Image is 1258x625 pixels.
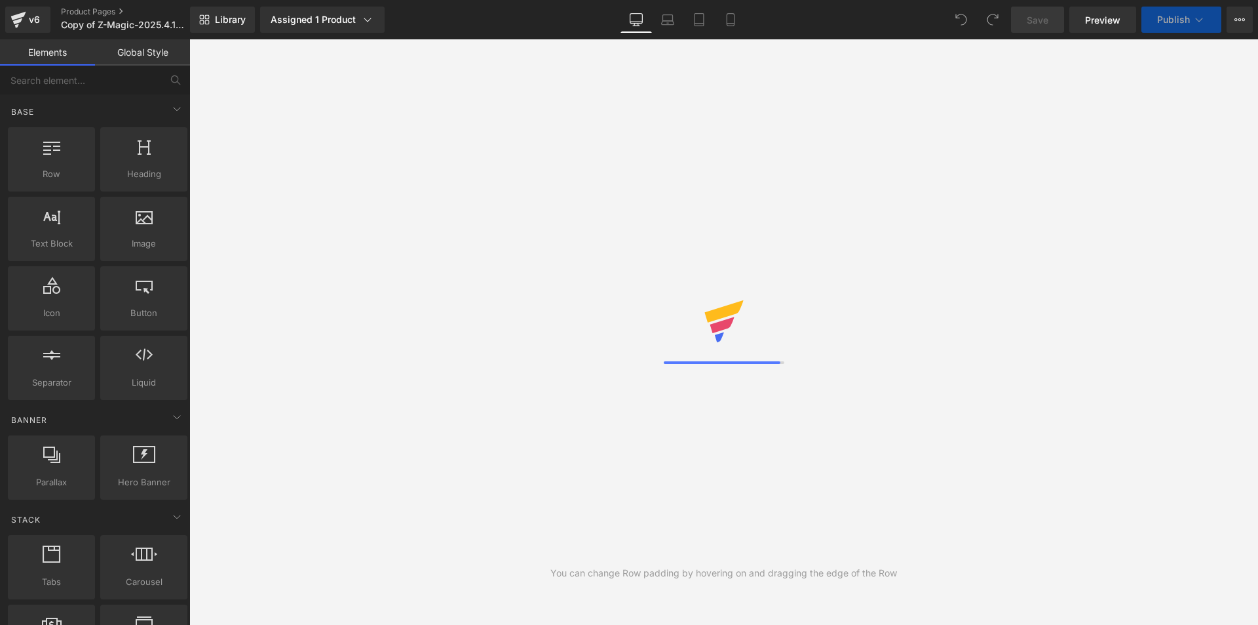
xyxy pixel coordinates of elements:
span: Separator [12,376,91,390]
a: Desktop [620,7,652,33]
button: Redo [980,7,1006,33]
button: More [1227,7,1253,33]
span: Icon [12,306,91,320]
span: Row [12,167,91,181]
span: Publish [1157,14,1190,25]
span: Parallax [12,475,91,489]
a: Product Pages [61,7,212,17]
span: Carousel [104,575,183,589]
span: Save [1027,13,1048,27]
a: Tablet [683,7,715,33]
span: Hero Banner [104,475,183,489]
span: Stack [10,514,42,526]
span: Liquid [104,376,183,390]
span: Image [104,237,183,251]
span: Tabs [12,575,91,589]
span: Copy of Z-Magic-2025.4.11- DIAMOND QUILT(深色凉感毯) [61,20,187,30]
a: Preview [1069,7,1136,33]
a: Global Style [95,39,190,66]
div: You can change Row padding by hovering on and dragging the edge of the Row [550,566,897,580]
span: Banner [10,414,48,426]
span: Preview [1085,13,1120,27]
div: Assigned 1 Product [271,13,374,26]
a: v6 [5,7,50,33]
span: Heading [104,167,183,181]
a: Mobile [715,7,746,33]
span: Text Block [12,237,91,251]
button: Undo [948,7,974,33]
span: Base [10,106,35,118]
span: Library [215,14,246,26]
a: New Library [190,7,255,33]
span: Button [104,306,183,320]
a: Laptop [652,7,683,33]
div: v6 [26,11,43,28]
button: Publish [1141,7,1221,33]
